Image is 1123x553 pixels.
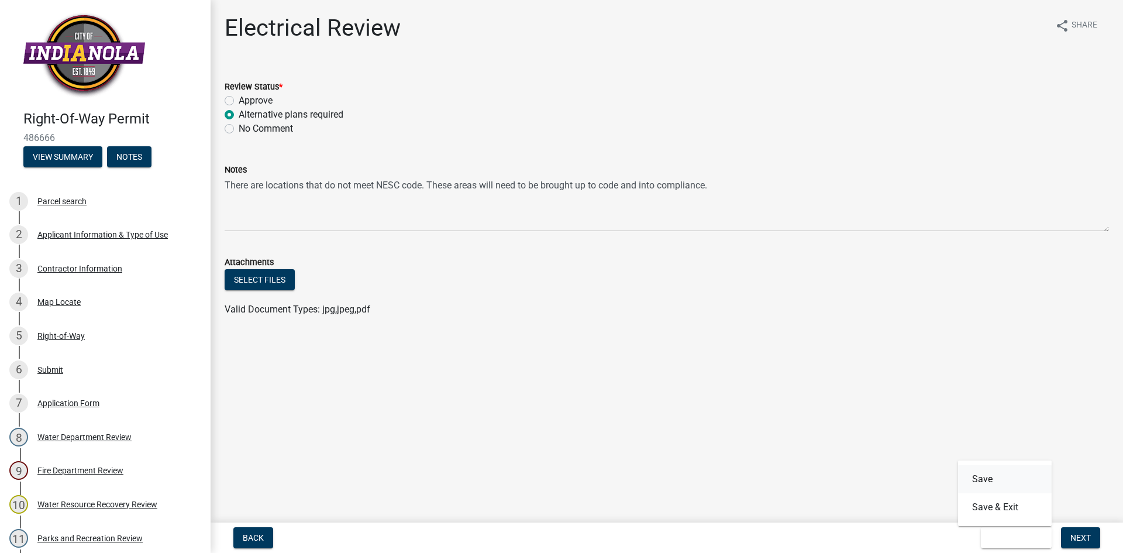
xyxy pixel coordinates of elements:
button: Save & Exit [981,527,1052,548]
h1: Electrical Review [225,14,401,42]
label: Review Status [225,83,283,91]
div: 3 [9,259,28,278]
div: Water Department Review [37,433,132,441]
span: Next [1070,533,1091,542]
span: Share [1072,19,1097,33]
div: Parks and Recreation Review [37,534,143,542]
div: 4 [9,293,28,311]
div: 2 [9,225,28,244]
button: Notes [107,146,151,167]
wm-modal-confirm: Notes [107,153,151,162]
div: 10 [9,495,28,514]
label: Alternative plans required [239,108,343,122]
span: Save & Exit [990,533,1035,542]
button: Next [1061,527,1100,548]
div: Contractor Information [37,265,122,273]
label: No Comment [239,122,293,136]
label: Notes [225,166,247,174]
div: 1 [9,192,28,211]
div: Applicant Information & Type of Use [37,231,168,239]
button: Select files [225,269,295,290]
span: Valid Document Types: jpg,jpeg,pdf [225,304,370,315]
div: 7 [9,394,28,413]
span: Back [243,533,264,542]
h4: Right-Of-Way Permit [23,111,201,128]
div: 8 [9,428,28,446]
img: City of Indianola, Iowa [23,12,145,98]
div: 9 [9,461,28,480]
label: Approve [239,94,273,108]
div: Water Resource Recovery Review [37,500,157,509]
label: Attachments [225,259,274,267]
button: Back [233,527,273,548]
div: Submit [37,366,63,374]
div: Right-of-Way [37,332,85,340]
div: Fire Department Review [37,466,123,475]
div: Parcel search [37,197,87,205]
div: 11 [9,529,28,548]
wm-modal-confirm: Summary [23,153,102,162]
div: Map Locate [37,298,81,306]
button: Save & Exit [958,493,1052,521]
div: Save & Exit [958,461,1052,526]
i: share [1055,19,1069,33]
div: 6 [9,360,28,379]
button: Save [958,465,1052,493]
span: 486666 [23,132,187,143]
button: View Summary [23,146,102,167]
div: Application Form [37,399,99,407]
button: shareShare [1046,14,1107,37]
div: 5 [9,327,28,345]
